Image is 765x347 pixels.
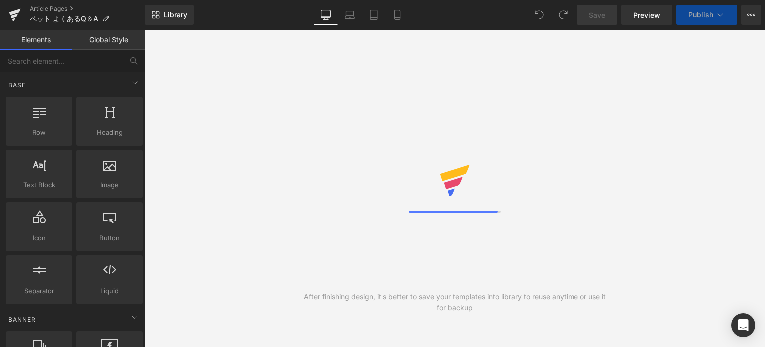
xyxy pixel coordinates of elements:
div: Open Intercom Messenger [731,313,755,337]
span: Row [9,127,69,138]
span: Banner [7,315,37,324]
span: Button [79,233,140,243]
span: Publish [688,11,713,19]
a: Desktop [314,5,338,25]
button: More [741,5,761,25]
button: Publish [676,5,737,25]
a: Tablet [362,5,385,25]
a: Laptop [338,5,362,25]
a: Mobile [385,5,409,25]
a: Preview [621,5,672,25]
span: Image [79,180,140,190]
button: Undo [529,5,549,25]
span: Separator [9,286,69,296]
button: Redo [553,5,573,25]
span: Preview [633,10,660,20]
span: Library [164,10,187,19]
a: New Library [145,5,194,25]
span: Heading [79,127,140,138]
span: Base [7,80,27,90]
a: Article Pages [30,5,145,13]
span: Text Block [9,180,69,190]
span: Icon [9,233,69,243]
span: ペット よくあるQ＆A [30,15,98,23]
a: Global Style [72,30,145,50]
span: Liquid [79,286,140,296]
div: After finishing design, it's better to save your templates into library to reuse anytime or use i... [299,291,610,313]
span: Save [589,10,605,20]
